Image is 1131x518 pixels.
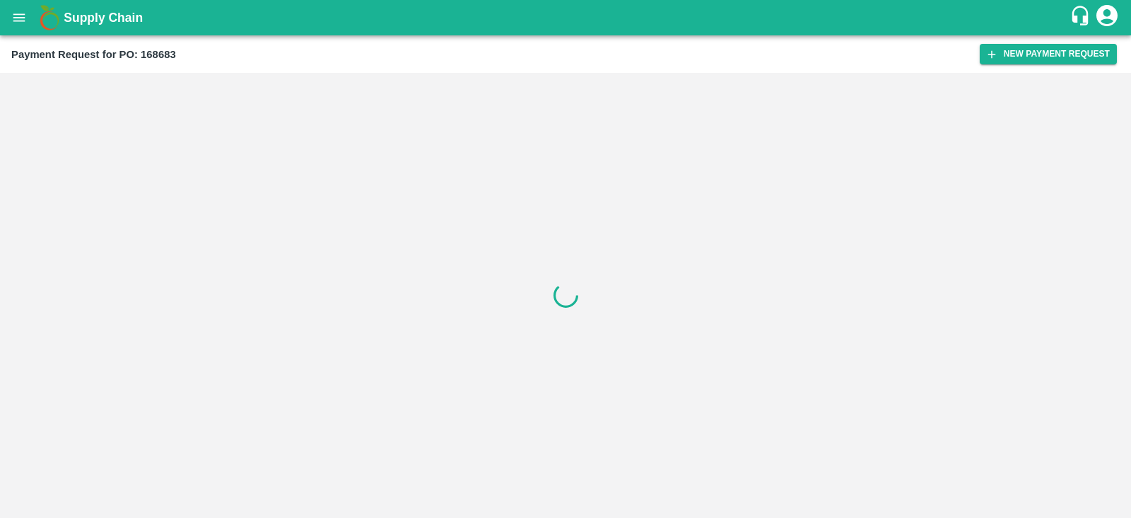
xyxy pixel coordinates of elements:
a: Supply Chain [64,8,1070,28]
button: New Payment Request [980,44,1117,64]
b: Payment Request for PO: 168683 [11,49,176,60]
b: Supply Chain [64,11,143,25]
div: customer-support [1070,5,1094,30]
img: logo [35,4,64,32]
button: open drawer [3,1,35,34]
div: account of current user [1094,3,1120,33]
